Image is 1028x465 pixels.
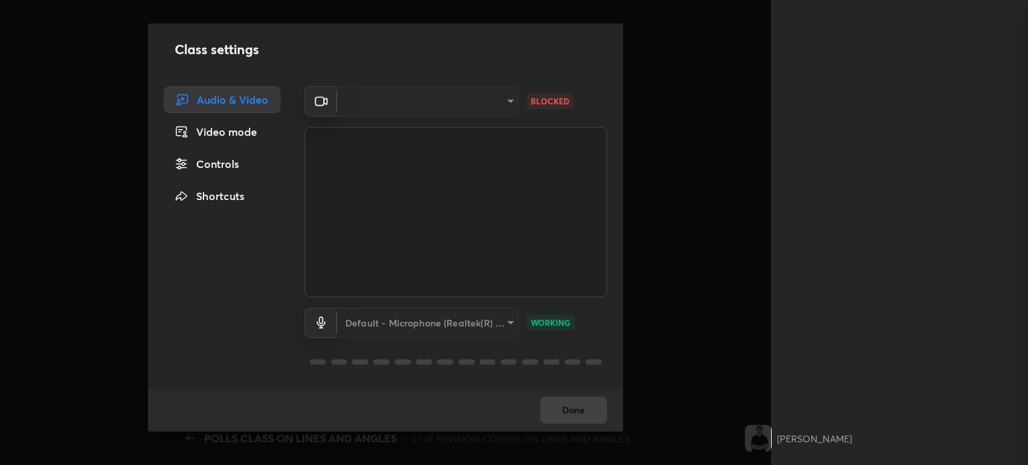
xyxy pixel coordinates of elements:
[777,432,852,446] div: [PERSON_NAME]
[164,118,280,145] div: Video mode
[337,86,519,116] div: ​
[175,39,259,60] h2: Class settings
[337,308,519,338] div: ​
[531,316,570,329] p: WORKING
[164,86,280,113] div: Audio & Video
[531,95,570,107] p: BLOCKED
[164,151,280,177] div: Controls
[164,183,280,209] div: Shortcuts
